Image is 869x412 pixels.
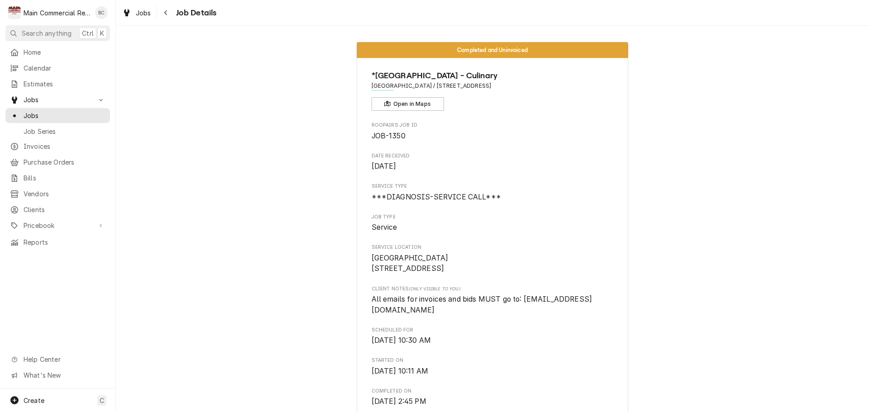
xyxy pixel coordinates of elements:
[372,244,614,274] div: Service Location
[24,47,105,57] span: Home
[372,223,397,232] span: Service
[5,202,110,217] a: Clients
[24,173,105,183] span: Bills
[95,6,108,19] div: BC
[409,286,460,291] span: (Only Visible to You)
[372,213,614,233] div: Job Type
[24,397,44,404] span: Create
[372,192,614,203] span: Service Type
[372,183,614,202] div: Service Type
[173,7,217,19] span: Job Details
[8,6,21,19] div: Main Commercial Refrigeration Service's Avatar
[95,6,108,19] div: Bookkeeper Main Commercial's Avatar
[5,61,110,76] a: Calendar
[5,124,110,139] a: Job Series
[24,79,105,89] span: Estimates
[372,152,614,172] div: Date Received
[372,82,614,90] span: Address
[5,352,110,367] a: Go to Help Center
[372,336,431,345] span: [DATE] 10:30 AM
[24,63,105,73] span: Calendar
[5,45,110,60] a: Home
[100,28,104,38] span: K
[372,131,614,142] span: Roopairs Job ID
[82,28,94,38] span: Ctrl
[5,368,110,383] a: Go to What's New
[357,42,628,58] div: Status
[24,355,105,364] span: Help Center
[372,161,614,172] span: Date Received
[372,397,426,406] span: [DATE] 2:45 PM
[372,367,428,375] span: [DATE] 10:11 AM
[372,327,614,334] span: Scheduled For
[372,122,614,129] span: Roopairs Job ID
[372,162,396,170] span: [DATE]
[372,213,614,221] span: Job Type
[24,95,92,104] span: Jobs
[5,76,110,91] a: Estimates
[372,122,614,141] div: Roopairs Job ID
[8,6,21,19] div: M
[372,244,614,251] span: Service Location
[5,235,110,250] a: Reports
[22,28,72,38] span: Search anything
[372,335,614,346] span: Scheduled For
[372,70,614,82] span: Name
[372,357,614,376] div: Started On
[24,8,90,18] div: Main Commercial Refrigeration Service
[5,155,110,170] a: Purchase Orders
[5,25,110,41] button: Search anythingCtrlK
[24,127,105,136] span: Job Series
[5,218,110,233] a: Go to Pricebook
[119,5,155,20] a: Jobs
[5,108,110,123] a: Jobs
[24,111,105,120] span: Jobs
[372,357,614,364] span: Started On
[24,142,105,151] span: Invoices
[159,5,173,20] button: Navigate back
[372,366,614,377] span: Started On
[372,396,614,407] span: Completed On
[372,285,614,316] div: [object Object]
[372,254,449,273] span: [GEOGRAPHIC_DATA] [STREET_ADDRESS]
[5,92,110,107] a: Go to Jobs
[372,295,592,314] span: All emails for invoices and bids MUST go to: [EMAIL_ADDRESS][DOMAIN_NAME]
[24,370,105,380] span: What's New
[372,285,614,293] span: Client Notes
[372,253,614,274] span: Service Location
[5,186,110,201] a: Vendors
[5,170,110,185] a: Bills
[372,152,614,160] span: Date Received
[24,157,105,167] span: Purchase Orders
[372,97,444,111] button: Open in Maps
[372,388,614,395] span: Completed On
[100,396,104,405] span: C
[136,8,151,18] span: Jobs
[372,183,614,190] span: Service Type
[372,327,614,346] div: Scheduled For
[24,221,92,230] span: Pricebook
[372,70,614,111] div: Client Information
[24,237,105,247] span: Reports
[372,388,614,407] div: Completed On
[24,205,105,214] span: Clients
[457,47,528,53] span: Completed and Uninvoiced
[372,294,614,315] span: [object Object]
[372,132,406,140] span: JOB-1350
[5,139,110,154] a: Invoices
[372,222,614,233] span: Job Type
[24,189,105,199] span: Vendors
